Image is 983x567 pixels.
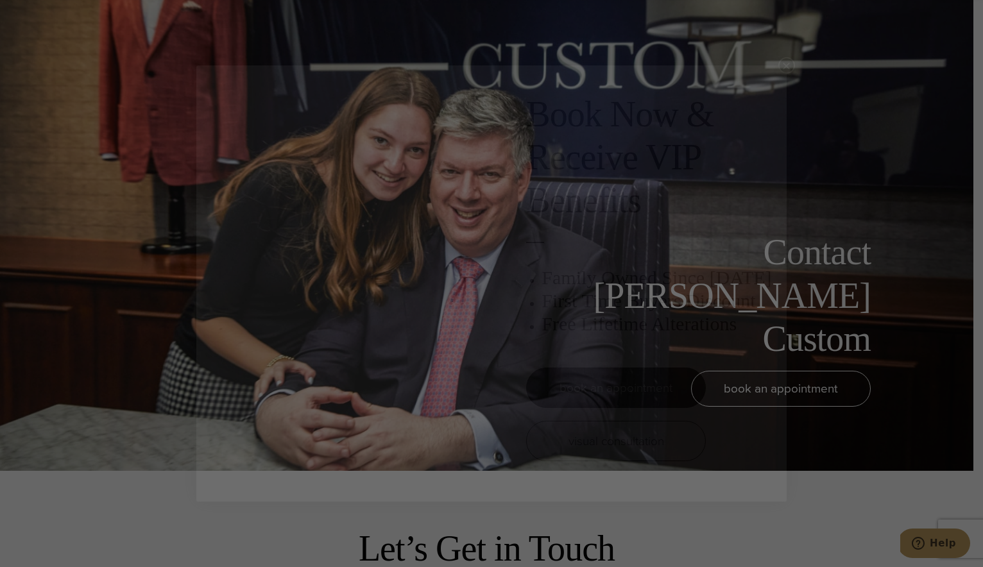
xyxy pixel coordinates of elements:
a: book an appointment [526,368,706,408]
h2: Book Now & Receive VIP Benefits [526,93,773,223]
h3: First Time Buyers Discount [542,289,773,312]
a: visual consultation [526,421,706,461]
h3: Family Owned Since [DATE] [542,266,773,289]
span: Help [30,9,56,21]
button: Close [778,57,795,74]
h3: Free Lifetime Alterations [542,312,773,335]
